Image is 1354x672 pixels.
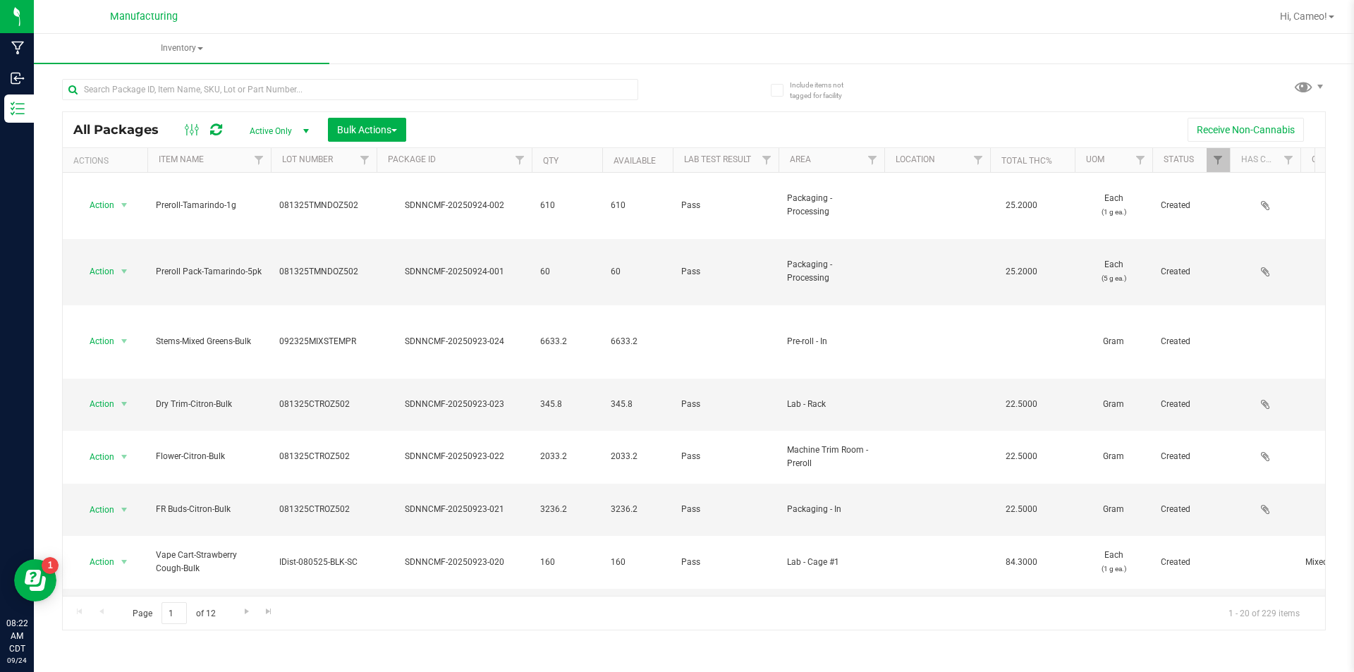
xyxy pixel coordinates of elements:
span: 081325TMNDOZ502 [279,265,368,279]
span: Action [77,331,115,351]
span: 081325CTROZ502 [279,503,368,516]
input: 1 [161,602,187,624]
a: Package ID [388,154,436,164]
span: Action [77,195,115,215]
span: Created [1161,398,1221,411]
span: 3236.2 [611,503,664,516]
div: SDNNCMF-20250923-021 [374,503,534,516]
a: Lot Number [282,154,333,164]
span: 60 [540,265,594,279]
span: Action [77,552,115,572]
span: 84.3000 [999,552,1044,573]
a: Filter [967,148,990,172]
span: Created [1161,503,1221,516]
inline-svg: Inbound [11,71,25,85]
a: Qty [543,156,559,166]
span: Created [1161,450,1221,463]
a: Filter [755,148,779,172]
span: Gram [1083,503,1144,516]
a: Filter [861,148,884,172]
span: 081325CTROZ502 [279,450,368,463]
a: Area [790,154,811,164]
a: UOM [1086,154,1104,164]
div: SDNNCMF-20250923-022 [374,450,534,463]
span: 6633.2 [540,335,594,348]
span: select [116,262,133,281]
span: 081325CTROZ502 [279,398,368,411]
span: 22.5000 [999,499,1044,520]
span: Gram [1083,335,1144,348]
button: Bulk Actions [328,118,406,142]
span: 25.2000 [999,262,1044,282]
p: 08:22 AM CDT [6,617,28,655]
inline-svg: Inventory [11,102,25,116]
a: Available [614,156,656,166]
span: Flower-Citron-Bulk [156,450,262,463]
a: Lab Test Result [684,154,751,164]
span: Pre-roll - In [787,335,876,348]
span: Lab - Rack [787,398,876,411]
a: Go to the next page [236,602,257,621]
span: 160 [540,556,594,569]
span: Preroll Pack-Tamarindo-5pk [156,265,262,279]
iframe: Resource center [14,559,56,601]
span: Pass [681,265,770,279]
span: select [116,552,133,572]
span: Lab - Cage #1 [787,556,876,569]
span: Dry Trim-Citron-Bulk [156,398,262,411]
span: Stems-Mixed Greens-Bulk [156,335,262,348]
span: Pass [681,450,770,463]
p: (1 g ea.) [1083,205,1144,219]
a: Item Name [159,154,204,164]
a: Filter [1277,148,1300,172]
span: Pass [681,556,770,569]
a: Inventory [34,34,329,63]
span: 610 [611,199,664,212]
div: SDNNCMF-20250923-023 [374,398,534,411]
span: Packaging - In [787,503,876,516]
span: 6633.2 [611,335,664,348]
span: Created [1161,265,1221,279]
div: Actions [73,156,142,166]
span: Each [1083,258,1144,285]
span: 22.5000 [999,446,1044,467]
span: 2033.2 [611,450,664,463]
span: select [116,500,133,520]
div: SDNNCMF-20250923-024 [374,335,534,348]
span: IDist-080525-BLK-SC [279,556,368,569]
a: Filter [508,148,532,172]
span: select [116,447,133,467]
span: 160 [611,556,664,569]
span: Gram [1083,450,1144,463]
span: 22.5000 [999,394,1044,415]
a: Filter [353,148,377,172]
span: 345.8 [540,398,594,411]
button: Receive Non-Cannabis [1188,118,1304,142]
iframe: Resource center unread badge [42,557,59,574]
span: Bulk Actions [337,124,397,135]
span: Include items not tagged for facility [790,80,860,101]
a: Location [896,154,935,164]
span: 081325TMNDOZ502 [279,199,368,212]
span: Pass [681,503,770,516]
span: 345.8 [611,398,664,411]
a: Filter [1207,148,1230,172]
span: Action [77,394,115,414]
span: All Packages [73,122,173,138]
a: Filter [248,148,271,172]
span: Manufacturing [110,11,178,23]
span: select [116,195,133,215]
p: (1 g ea.) [1083,562,1144,575]
span: select [116,394,133,414]
span: Action [77,262,115,281]
span: Pass [681,398,770,411]
input: Search Package ID, Item Name, SKU, Lot or Part Number... [62,79,638,100]
span: Hi, Cameo! [1280,11,1327,22]
span: 2033.2 [540,450,594,463]
span: Created [1161,556,1221,569]
span: Gram [1083,398,1144,411]
span: Created [1161,335,1221,348]
span: 610 [540,199,594,212]
a: Go to the last page [259,602,279,621]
